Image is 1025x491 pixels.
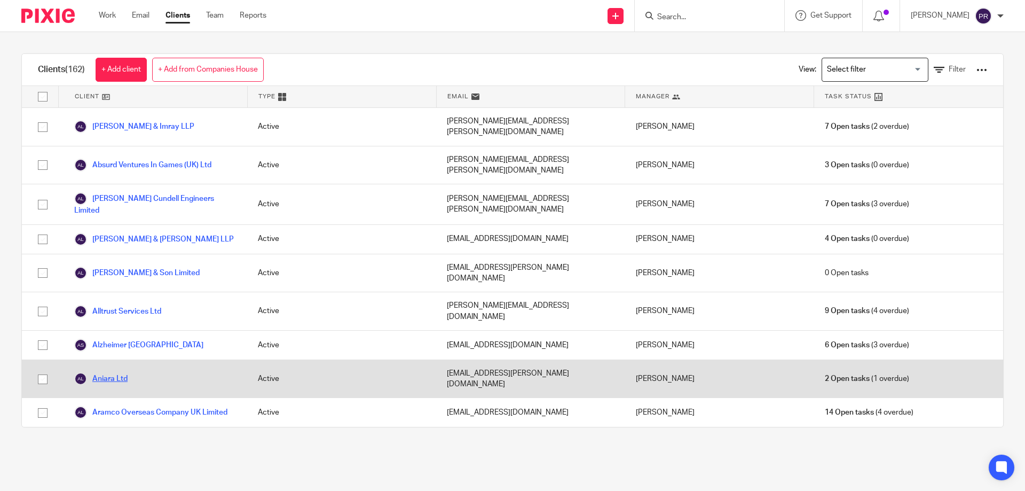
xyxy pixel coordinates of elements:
[152,58,264,82] a: + Add from Companies House
[625,146,814,184] div: [PERSON_NAME]
[240,10,266,21] a: Reports
[625,331,814,360] div: [PERSON_NAME]
[783,54,987,85] div: View:
[825,407,913,418] span: (4 overdue)
[436,360,625,398] div: [EMAIL_ADDRESS][PERSON_NAME][DOMAIN_NAME]
[625,184,814,224] div: [PERSON_NAME]
[247,225,436,254] div: Active
[74,372,128,385] a: Aniara Ltd
[74,120,194,133] a: [PERSON_NAME] & Imray LLP
[436,331,625,360] div: [EMAIL_ADDRESS][DOMAIN_NAME]
[247,254,436,292] div: Active
[822,58,928,82] div: Search for option
[74,267,200,279] a: [PERSON_NAME] & Son Limited
[447,92,469,101] span: Email
[74,159,87,172] img: svg%3E
[911,10,969,21] p: [PERSON_NAME]
[74,305,87,318] img: svg%3E
[165,10,190,21] a: Clients
[825,199,870,209] span: 7 Open tasks
[74,406,87,419] img: svg%3E
[247,360,436,398] div: Active
[625,108,814,146] div: [PERSON_NAME]
[436,254,625,292] div: [EMAIL_ADDRESS][PERSON_NAME][DOMAIN_NAME]
[99,10,116,21] a: Work
[825,199,909,209] span: (3 overdue)
[74,120,87,133] img: svg%3E
[247,398,436,427] div: Active
[258,92,275,101] span: Type
[74,192,236,216] a: [PERSON_NAME] Cundell Engineers Limited
[132,10,149,21] a: Email
[825,306,909,316] span: (4 overdue)
[625,292,814,330] div: [PERSON_NAME]
[247,108,436,146] div: Active
[825,407,874,418] span: 14 Open tasks
[74,339,87,352] img: svg%3E
[825,268,869,278] span: 0 Open tasks
[825,92,872,101] span: Task Status
[436,292,625,330] div: [PERSON_NAME][EMAIL_ADDRESS][DOMAIN_NAME]
[825,306,870,316] span: 9 Open tasks
[74,406,227,419] a: Aramco Overseas Company UK Limited
[247,184,436,224] div: Active
[825,233,870,244] span: 4 Open tasks
[74,233,234,246] a: [PERSON_NAME] & [PERSON_NAME] LLP
[625,360,814,398] div: [PERSON_NAME]
[436,184,625,224] div: [PERSON_NAME][EMAIL_ADDRESS][PERSON_NAME][DOMAIN_NAME]
[74,159,211,172] a: Absurd Ventures In Games (UK) Ltd
[825,340,870,350] span: 6 Open tasks
[74,372,87,385] img: svg%3E
[436,146,625,184] div: [PERSON_NAME][EMAIL_ADDRESS][PERSON_NAME][DOMAIN_NAME]
[825,160,909,170] span: (0 overdue)
[823,60,922,79] input: Search for option
[38,64,85,75] h1: Clients
[656,13,752,22] input: Search
[625,254,814,292] div: [PERSON_NAME]
[825,160,870,170] span: 3 Open tasks
[33,87,53,107] input: Select all
[436,225,625,254] div: [EMAIL_ADDRESS][DOMAIN_NAME]
[206,10,224,21] a: Team
[949,66,966,73] span: Filter
[825,233,909,244] span: (0 overdue)
[74,267,87,279] img: svg%3E
[75,92,99,101] span: Client
[436,398,625,427] div: [EMAIL_ADDRESS][DOMAIN_NAME]
[636,92,669,101] span: Manager
[825,373,909,384] span: (1 overdue)
[625,225,814,254] div: [PERSON_NAME]
[810,12,851,19] span: Get Support
[975,7,992,25] img: svg%3E
[625,398,814,427] div: [PERSON_NAME]
[96,58,147,82] a: + Add client
[825,121,870,132] span: 7 Open tasks
[247,331,436,360] div: Active
[74,192,87,205] img: svg%3E
[825,121,909,132] span: (2 overdue)
[436,108,625,146] div: [PERSON_NAME][EMAIL_ADDRESS][PERSON_NAME][DOMAIN_NAME]
[825,340,909,350] span: (3 overdue)
[74,305,161,318] a: Alltrust Services Ltd
[247,292,436,330] div: Active
[825,373,870,384] span: 2 Open tasks
[21,9,75,23] img: Pixie
[74,339,203,352] a: Alzheimer [GEOGRAPHIC_DATA]
[247,146,436,184] div: Active
[65,65,85,74] span: (162)
[74,233,87,246] img: svg%3E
